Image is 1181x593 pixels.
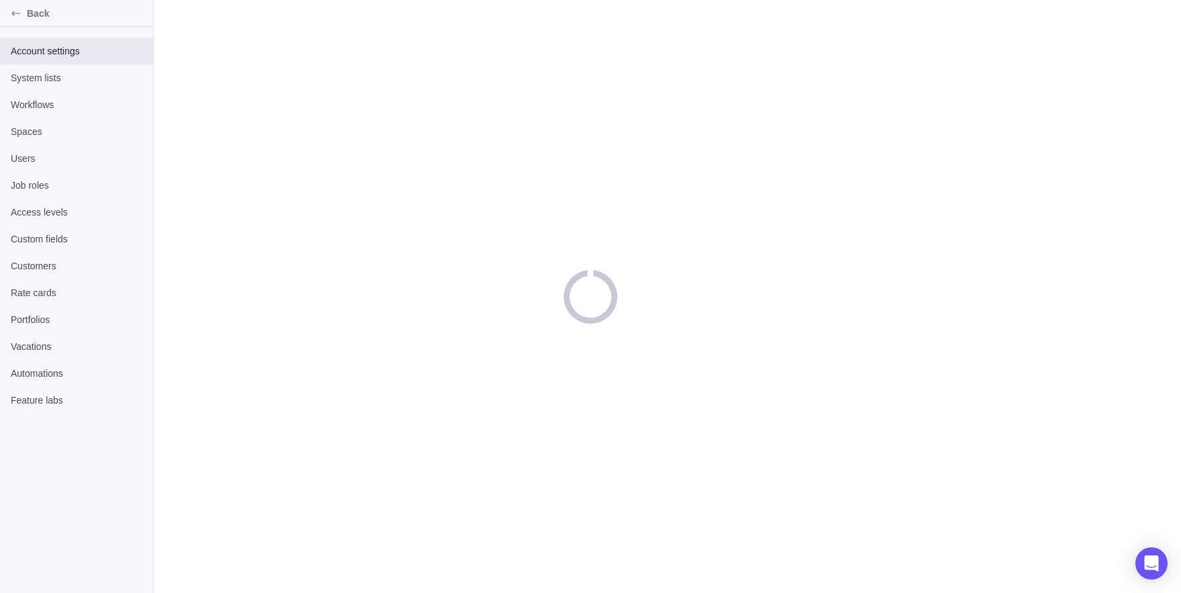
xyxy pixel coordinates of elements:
span: Spaces [11,125,142,138]
span: Vacations [11,340,142,353]
span: Access levels [11,206,142,219]
span: Workflows [11,98,142,111]
span: Back [27,7,148,20]
div: loading [564,270,617,324]
span: Account settings [11,44,142,58]
span: System lists [11,71,142,85]
span: Automations [11,367,142,380]
span: Feature labs [11,394,142,407]
span: Users [11,152,142,165]
span: Rate cards [11,286,142,300]
span: Job roles [11,179,142,192]
div: Open Intercom Messenger [1135,547,1168,580]
span: Custom fields [11,232,142,246]
span: Customers [11,259,142,273]
span: Portfolios [11,313,142,326]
